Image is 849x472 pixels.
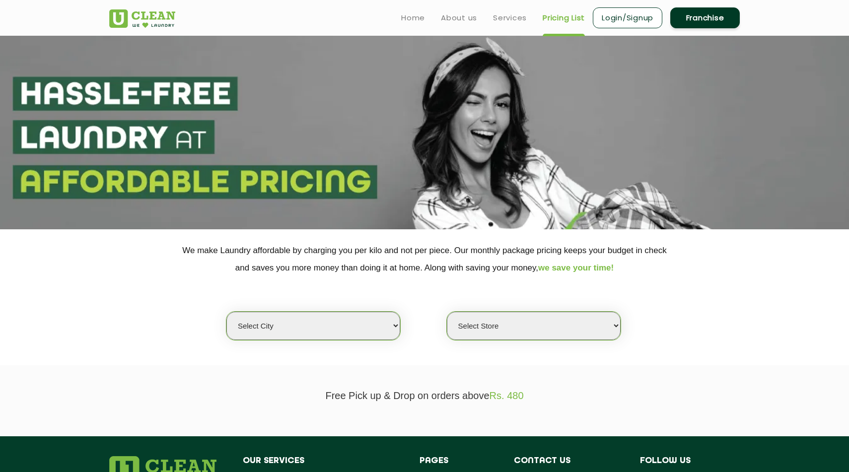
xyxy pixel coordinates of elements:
a: About us [441,12,477,24]
a: Franchise [670,7,740,28]
p: We make Laundry affordable by charging you per kilo and not per piece. Our monthly package pricin... [109,242,740,276]
img: UClean Laundry and Dry Cleaning [109,9,175,28]
span: Rs. 480 [490,390,524,401]
a: Pricing List [543,12,585,24]
p: Free Pick up & Drop on orders above [109,390,740,402]
span: we save your time! [538,263,614,272]
a: Home [401,12,425,24]
a: Services [493,12,527,24]
a: Login/Signup [593,7,662,28]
